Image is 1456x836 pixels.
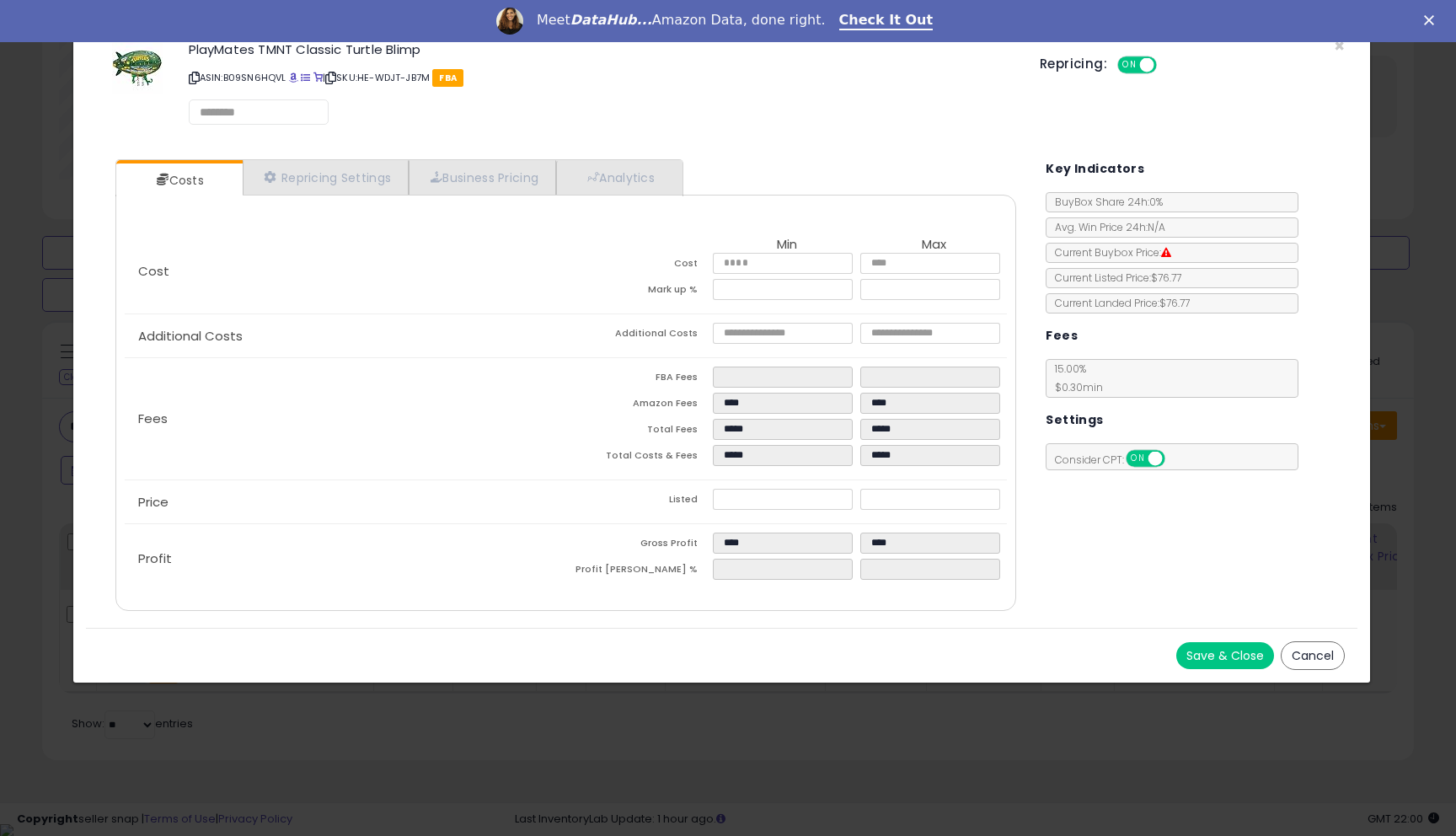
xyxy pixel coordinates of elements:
a: Analytics [556,160,681,195]
span: ON [1128,452,1149,466]
h5: Repricing: [1040,57,1107,71]
div: Close [1424,15,1441,25]
a: Check It Out [839,12,934,30]
td: FBA Fees [566,367,714,393]
i: Suppressed Buy Box [1161,248,1171,258]
span: OFF [1154,58,1180,72]
span: BuyBox Share 24h: 0% [1046,195,1163,209]
th: Min [713,238,860,253]
h5: Settings [1046,410,1103,431]
th: Max [860,238,1008,253]
span: FBA [432,69,463,87]
img: Profile image for Georgie [496,8,523,35]
i: DataHub... [570,12,652,28]
a: Business Pricing [409,160,556,195]
a: Costs [116,163,241,197]
span: Current Buybox Price: [1046,245,1171,260]
button: Save & Close [1176,642,1274,669]
a: All offer listings [301,71,310,84]
span: Current Landed Price: $76.77 [1046,296,1190,310]
td: Total Fees [566,419,714,445]
td: Profit [PERSON_NAME] % [566,559,714,585]
h3: PlayMates TMNT Classic Turtle Blimp [189,43,1014,56]
td: Total Costs & Fees [566,445,714,471]
span: Consider CPT: [1046,453,1187,467]
td: Listed [566,489,714,515]
p: Fees [125,412,566,426]
img: 51aRKL5deiL._SL60_.jpg [112,43,163,94]
td: Mark up % [566,279,714,305]
p: Additional Costs [125,330,566,343]
span: ON [1119,58,1140,72]
p: Cost [125,265,566,278]
div: Meet Amazon Data, done right. [537,12,826,29]
td: Additional Costs [566,323,714,349]
h5: Key Indicators [1046,158,1144,180]
td: Cost [566,253,714,279]
a: BuyBox page [289,71,298,84]
span: Avg. Win Price 24h: N/A [1046,220,1165,234]
a: Repricing Settings [243,160,409,195]
p: Price [125,496,566,509]
td: Amazon Fees [566,393,714,419]
span: $0.30 min [1046,380,1103,394]
a: Your listing only [313,71,323,84]
span: Current Listed Price: $76.77 [1046,271,1181,285]
h5: Fees [1046,325,1078,346]
p: ASIN: B09SN6HQVL | SKU: HE-WDJT-JB7M [189,64,1014,91]
span: 15.00 % [1046,362,1103,394]
button: Cancel [1281,641,1345,670]
p: Profit [125,552,566,565]
span: × [1334,34,1345,58]
span: OFF [1163,452,1190,466]
td: Gross Profit [566,533,714,559]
